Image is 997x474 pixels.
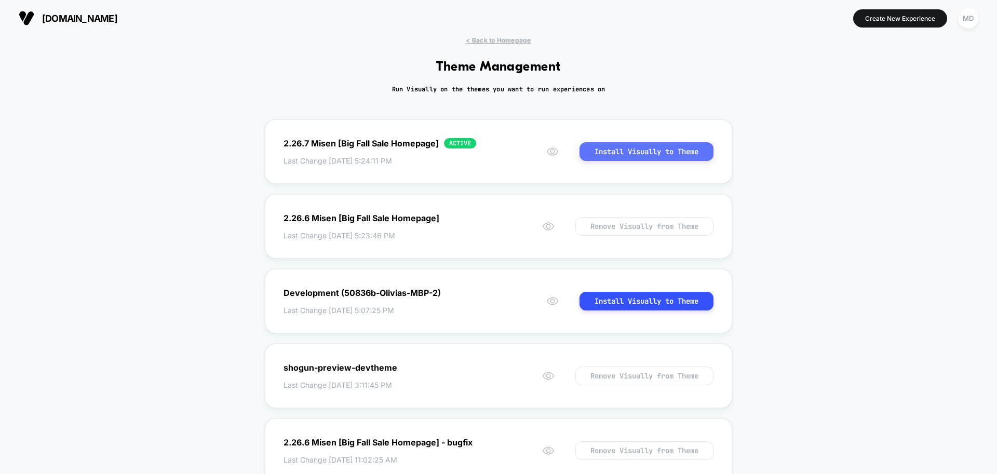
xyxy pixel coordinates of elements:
[958,8,978,29] div: MD
[580,292,713,310] button: Install Visually to Theme
[284,231,477,240] span: Last Change [DATE] 5:23:46 PM
[284,455,510,464] span: Last Change [DATE] 11:02:25 AM
[466,36,531,44] span: < Back to Homepage
[955,8,981,29] button: MD
[284,362,397,373] div: shogun-preview-devtheme
[284,213,439,223] div: 2.26.6 Misen [Big Fall Sale Homepage]
[284,138,439,148] div: 2.26.7 Misen [Big Fall Sale Homepage]
[575,217,713,236] button: Remove Visually from Theme
[284,288,441,298] div: Development (50836b-Olivias-MBP-2)
[575,441,713,460] button: Remove Visually from Theme
[444,138,476,148] div: ACTIVE
[436,60,561,75] h1: Theme Management
[16,10,120,26] button: [DOMAIN_NAME]
[284,437,473,448] div: 2.26.6 Misen [Big Fall Sale Homepage] - bugfix
[19,10,34,26] img: Visually logo
[284,381,435,389] span: Last Change [DATE] 3:11:45 PM
[575,367,713,385] button: Remove Visually from Theme
[853,9,947,28] button: Create New Experience
[580,142,713,161] button: Install Visually to Theme
[392,85,605,93] h2: Run Visually on the themes you want to run experiences on
[284,156,476,165] span: Last Change [DATE] 5:24:11 PM
[284,306,478,315] span: Last Change [DATE] 5:07:25 PM
[42,13,117,24] span: [DOMAIN_NAME]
